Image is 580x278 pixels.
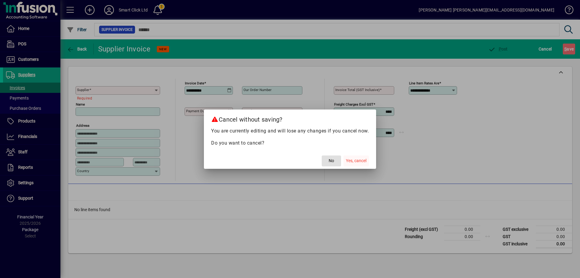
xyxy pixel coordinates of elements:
[322,155,341,166] button: No
[204,110,376,127] h2: Cancel without saving?
[346,158,366,164] span: Yes, cancel
[329,158,334,164] span: No
[211,139,369,147] p: Do you want to cancel?
[211,127,369,135] p: You are currently editing and will lose any changes if you cancel now.
[343,155,369,166] button: Yes, cancel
